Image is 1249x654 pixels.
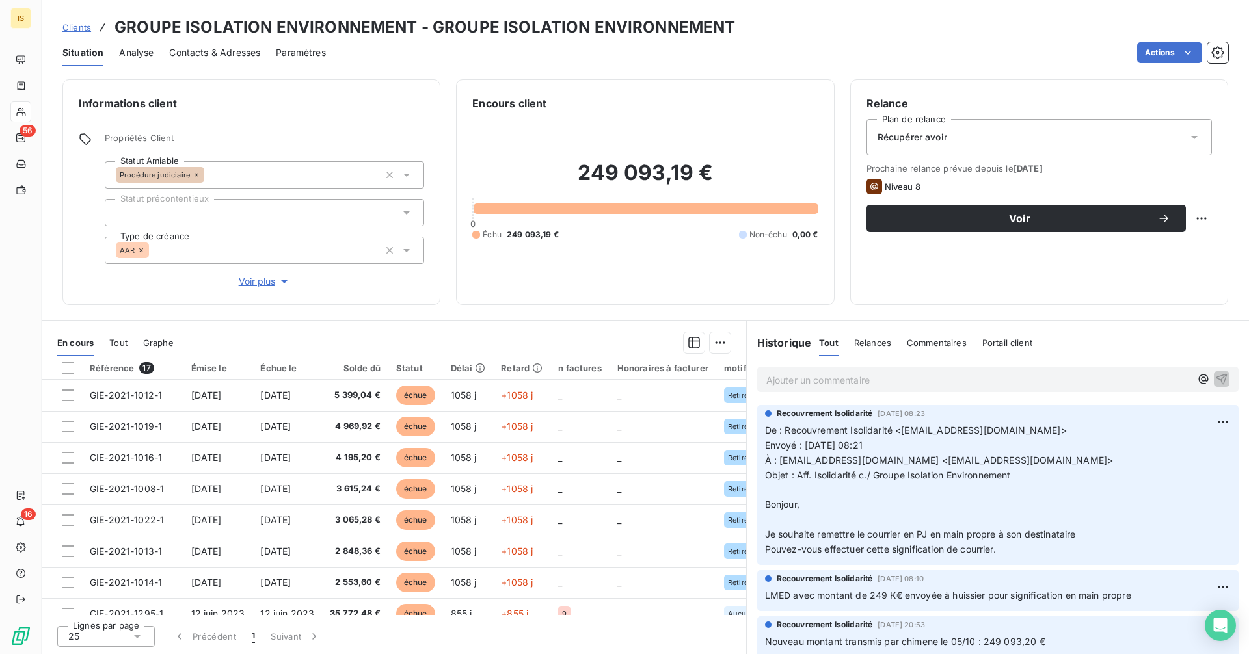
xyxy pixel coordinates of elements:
span: 1058 j [451,421,477,432]
div: Honoraires à facturer [617,363,708,373]
span: GIE-2021-1008-1 [90,483,164,494]
button: Précédent [165,623,244,650]
span: 35 772,48 € [330,607,381,620]
span: Propriétés Client [105,133,424,151]
div: Solde dû [330,363,381,373]
span: _ [558,452,562,463]
span: Tout [109,337,128,348]
div: Échue le [260,363,314,373]
span: 0 [470,218,476,229]
span: échue [396,386,435,405]
span: +1058 j [501,577,533,588]
span: Commentaires [907,337,967,348]
span: _ [617,483,621,494]
span: GIE-2021-1019-1 [90,421,162,432]
span: Tout [819,337,839,348]
span: _ [617,452,621,463]
span: _ [558,545,562,556]
h6: Historique [747,335,812,350]
button: 1 [244,623,263,650]
span: Aucune installation - FAUX dossier [728,610,785,618]
span: 1058 j [451,514,477,525]
span: Bonjour, [765,499,799,510]
span: 56 [20,125,36,137]
h6: Encours client [472,96,546,111]
span: _ [617,608,621,619]
span: [DATE] [191,577,222,588]
span: échue [396,479,435,499]
span: Récupérer avoir [878,131,947,144]
span: _ [558,577,562,588]
button: Voir [866,205,1186,232]
span: GIE-2021-1014-1 [90,577,162,588]
span: Portail client [982,337,1032,348]
span: [DATE] [191,514,222,525]
span: 3 065,28 € [330,514,381,527]
span: Nouveau montant transmis par chimene le 05/10 : 249 093,20 € [765,636,1045,647]
span: 12 juin 2023 [191,608,245,619]
span: Paramètres [276,46,326,59]
span: Retiré par le PNCEE - Doublons externes [728,516,785,524]
span: Recouvrement Isolidarité [777,408,873,419]
span: 4 195,20 € [330,451,381,464]
span: [DATE] [260,577,291,588]
div: Émise le [191,363,245,373]
span: +1058 j [501,483,533,494]
span: [DATE] [191,452,222,463]
span: _ [558,389,562,400]
span: _ [617,545,621,556]
h2: 249 093,19 € [472,160,818,199]
span: GIE-2021-1013-1 [90,545,162,556]
span: _ [617,577,621,588]
div: Retard [501,363,543,373]
span: Retiré par le PNCEE - Doublons externes [728,391,785,399]
input: Ajouter une valeur [204,169,215,181]
span: En cours [57,337,94,348]
div: Open Intercom Messenger [1205,610,1236,641]
span: [DATE] [1014,163,1043,174]
span: 1058 j [451,389,477,400]
span: Retiré par le PNCEE - Doublons externes [728,485,785,493]
span: 1058 j [451,577,477,588]
span: [DATE] [260,389,291,400]
span: Voir [882,213,1157,224]
span: Échu [483,229,502,241]
div: IS [10,8,31,29]
span: 12 juin 2023 [260,608,314,619]
span: [DATE] [191,421,222,432]
span: AAR [120,246,135,254]
button: Voir plus [105,274,424,289]
span: 16 [21,508,36,520]
h6: Informations client [79,96,424,111]
span: Clients [62,22,91,33]
div: Délai [451,363,486,373]
span: échue [396,510,435,530]
span: [DATE] [191,483,222,494]
span: 17 [139,362,154,374]
button: Actions [1137,42,1202,63]
span: [DATE] 20:53 [878,621,925,629]
h6: Relance [866,96,1212,111]
span: Niveau 8 [885,181,920,192]
span: 2 553,60 € [330,576,381,589]
span: +1058 j [501,514,533,525]
span: 4 969,92 € [330,420,381,433]
span: +1058 j [501,389,533,400]
span: _ [558,483,562,494]
span: Retiré par le PNCEE - Doublons externes [728,579,785,586]
span: [DATE] [260,421,291,432]
span: Contacts & Adresses [169,46,260,59]
input: Ajouter une valeur [149,244,159,256]
button: Suivant [263,623,329,650]
span: Retiré par le PNCEE - Doublons externes [728,454,785,462]
span: Voir plus [239,275,291,288]
span: LMED avec montant de 249 K€ envoyée à huissier pour signification en main propre [765,590,1131,601]
span: [DATE] [260,452,291,463]
span: 249 093,19 € [507,229,559,241]
span: [DATE] [191,389,222,400]
span: 9 [562,610,567,618]
span: Situation [62,46,103,59]
span: Procédure judiciaire [120,171,190,179]
span: 1058 j [451,545,477,556]
span: 1058 j [451,483,477,494]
